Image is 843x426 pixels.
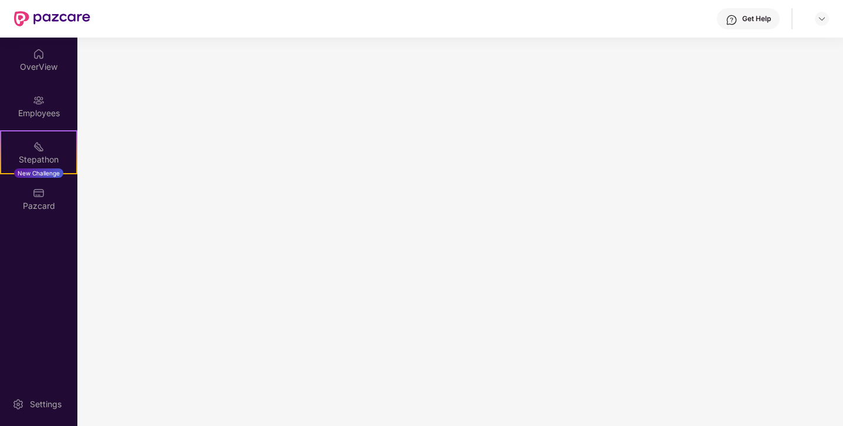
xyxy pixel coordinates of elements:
[12,398,24,410] img: svg+xml;base64,PHN2ZyBpZD0iU2V0dGluZy0yMHgyMCIgeG1sbnM9Imh0dHA6Ly93d3cudzMub3JnLzIwMDAvc3ZnIiB3aW...
[14,11,90,26] img: New Pazcare Logo
[33,141,45,153] img: svg+xml;base64,PHN2ZyB4bWxucz0iaHR0cDovL3d3dy53My5vcmcvMjAwMC9zdmciIHdpZHRoPSIyMSIgaGVpZ2h0PSIyMC...
[817,14,827,23] img: svg+xml;base64,PHN2ZyBpZD0iRHJvcGRvd24tMzJ4MzIiIHhtbG5zPSJodHRwOi8vd3d3LnczLm9yZy8yMDAwL3N2ZyIgd2...
[742,14,771,23] div: Get Help
[26,398,65,410] div: Settings
[33,94,45,106] img: svg+xml;base64,PHN2ZyBpZD0iRW1wbG95ZWVzIiB4bWxucz0iaHR0cDovL3d3dy53My5vcmcvMjAwMC9zdmciIHdpZHRoPS...
[33,48,45,60] img: svg+xml;base64,PHN2ZyBpZD0iSG9tZSIgeG1sbnM9Imh0dHA6Ly93d3cudzMub3JnLzIwMDAvc3ZnIiB3aWR0aD0iMjAiIG...
[33,187,45,199] img: svg+xml;base64,PHN2ZyBpZD0iUGF6Y2FyZCIgeG1sbnM9Imh0dHA6Ly93d3cudzMub3JnLzIwMDAvc3ZnIiB3aWR0aD0iMj...
[14,168,63,178] div: New Challenge
[1,154,76,165] div: Stepathon
[726,14,737,26] img: svg+xml;base64,PHN2ZyBpZD0iSGVscC0zMngzMiIgeG1sbnM9Imh0dHA6Ly93d3cudzMub3JnLzIwMDAvc3ZnIiB3aWR0aD...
